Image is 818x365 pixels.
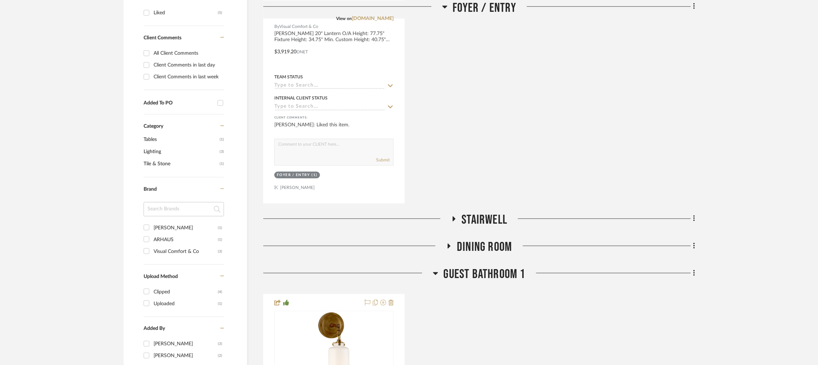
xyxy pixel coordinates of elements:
[218,246,222,257] div: (3)
[274,74,303,80] div: Team Status
[154,59,222,71] div: Client Comments in last day
[220,134,224,145] span: (1)
[274,23,279,30] span: By
[154,222,218,234] div: [PERSON_NAME]
[154,246,218,257] div: Visual Comfort & Co
[154,7,218,19] div: Liked
[144,158,218,170] span: Tile & Stone
[144,133,218,146] span: Tables
[218,286,222,298] div: (4)
[154,298,218,310] div: Uploaded
[144,123,163,130] span: Category
[154,48,222,59] div: All Client Comments
[144,100,214,106] div: Added To PO
[218,339,222,350] div: (3)
[154,339,218,350] div: [PERSON_NAME]
[220,146,224,157] span: (3)
[144,187,157,192] span: Brand
[154,71,222,83] div: Client Comments in last week
[144,146,218,158] span: Lighting
[220,158,224,170] span: (1)
[144,202,224,216] input: Search Brands
[144,35,181,40] span: Client Comments
[376,157,390,163] button: Submit
[279,23,318,30] span: Visual Comfort & Co
[218,350,222,362] div: (2)
[218,234,222,245] div: (1)
[274,121,394,136] div: [PERSON_NAME]: Liked this item.
[154,286,218,298] div: Clipped
[144,274,178,279] span: Upload Method
[462,213,508,228] span: Stairwell
[336,16,352,21] span: View on
[274,95,328,101] div: Internal Client Status
[154,234,218,245] div: ARHAUS
[352,16,394,21] a: [DOMAIN_NAME]
[274,104,385,111] input: Type to Search…
[144,326,165,331] span: Added By
[274,83,385,89] input: Type to Search…
[218,7,222,19] div: (5)
[154,350,218,362] div: [PERSON_NAME]
[312,173,318,178] div: (1)
[218,222,222,234] div: (1)
[218,298,222,310] div: (1)
[277,173,310,178] div: Foyer / Entry
[457,240,512,255] span: Dining Room
[444,267,525,282] span: Guest Bathroom 1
